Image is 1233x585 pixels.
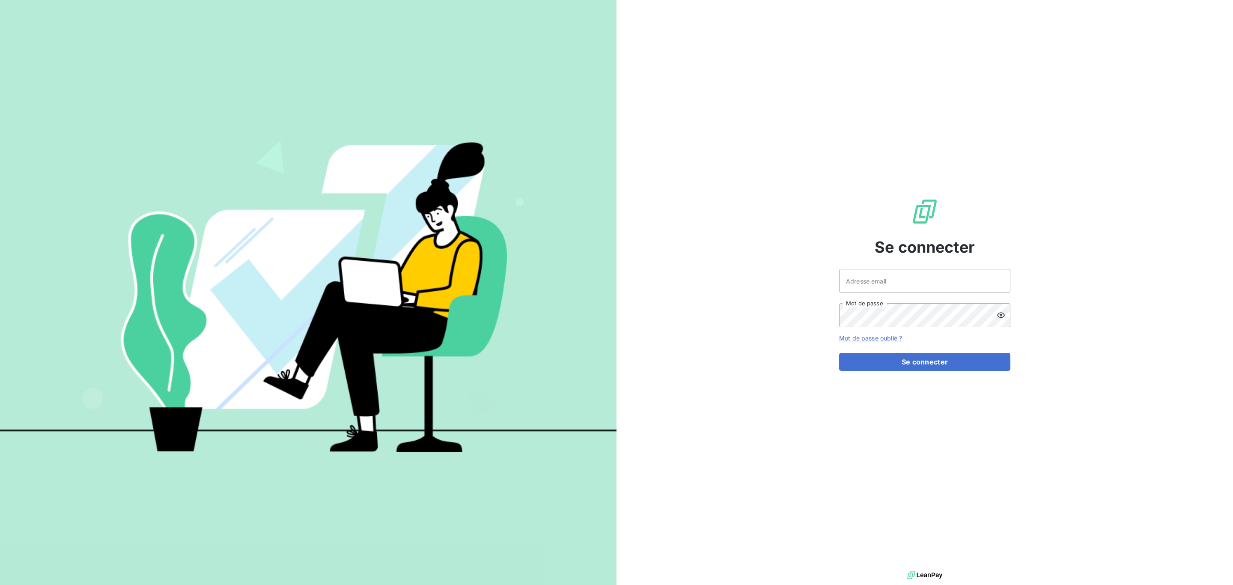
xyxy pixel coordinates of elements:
[839,334,902,342] a: Mot de passe oublié ?
[911,198,938,225] img: Logo LeanPay
[907,569,942,582] img: logo
[839,353,1010,371] button: Se connecter
[839,269,1010,293] input: placeholder
[875,236,975,259] span: Se connecter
